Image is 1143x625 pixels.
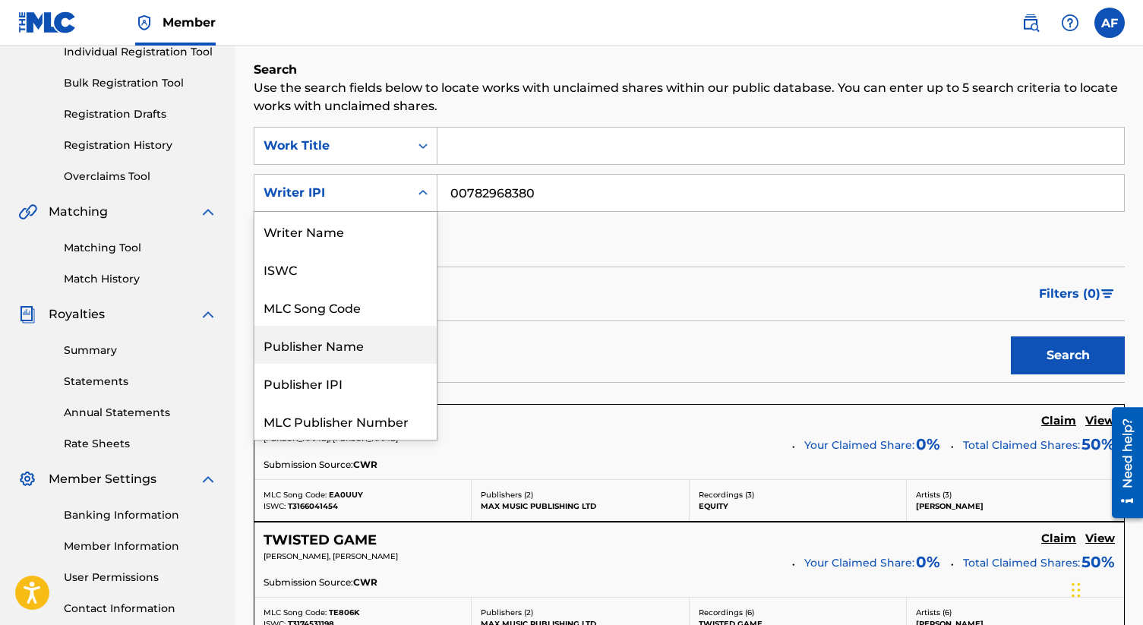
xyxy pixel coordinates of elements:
[1085,532,1115,548] a: View
[64,538,217,554] a: Member Information
[916,433,940,456] span: 0 %
[264,458,353,472] span: Submission Source:
[163,14,216,31] span: Member
[1039,285,1100,303] span: Filters ( 0 )
[199,305,217,324] img: expand
[18,203,37,221] img: Matching
[481,500,679,512] p: MAX MUSIC PUBLISHING LTD
[329,490,363,500] span: EA0UUY
[264,608,327,617] span: MLC Song Code:
[288,501,338,511] span: T3166041454
[481,489,679,500] p: Publishers ( 2 )
[64,405,217,421] a: Annual Statements
[963,556,1080,570] span: Total Claimed Shares:
[49,470,156,488] span: Member Settings
[699,489,897,500] p: Recordings ( 3 )
[64,507,217,523] a: Banking Information
[1030,275,1125,313] button: Filters (0)
[1067,552,1143,625] iframe: Chat Widget
[254,61,1125,79] h6: Search
[1081,433,1115,456] span: 50 %
[264,576,353,589] span: Submission Source:
[64,271,217,287] a: Match History
[64,342,217,358] a: Summary
[254,364,437,402] div: Publisher IPI
[916,551,940,573] span: 0 %
[49,203,108,221] span: Matching
[481,607,679,618] p: Publishers ( 2 )
[254,326,437,364] div: Publisher Name
[1055,8,1085,38] div: Help
[64,601,217,617] a: Contact Information
[264,551,398,561] span: [PERSON_NAME], [PERSON_NAME]
[64,75,217,91] a: Bulk Registration Tool
[804,437,914,453] span: Your Claimed Share:
[135,14,153,32] img: Top Rightsholder
[699,500,897,512] p: EQUITY
[264,532,377,549] h5: TWISTED GAME
[353,458,377,472] span: CWR
[264,501,286,511] span: ISWC:
[699,607,897,618] p: Recordings ( 6 )
[1061,14,1079,32] img: help
[64,106,217,122] a: Registration Drafts
[64,137,217,153] a: Registration History
[254,212,437,250] div: Writer Name
[64,374,217,390] a: Statements
[64,44,217,60] a: Individual Registration Tool
[254,127,1125,382] form: Search Form
[199,470,217,488] img: expand
[264,490,327,500] span: MLC Song Code:
[264,184,400,202] div: Writer IPI
[1094,8,1125,38] div: User Menu
[1011,336,1125,374] button: Search
[1041,414,1076,428] h5: Claim
[1085,414,1115,428] h5: View
[264,434,398,443] span: [PERSON_NAME], [PERSON_NAME]
[353,576,377,589] span: CWR
[264,137,400,155] div: Work Title
[64,570,217,586] a: User Permissions
[254,288,437,326] div: MLC Song Code
[1015,8,1046,38] a: Public Search
[804,555,914,571] span: Your Claimed Share:
[963,438,1080,452] span: Total Claimed Shares:
[1041,532,1076,546] h5: Claim
[1081,551,1115,573] span: 50 %
[64,169,217,185] a: Overclaims Tool
[49,305,105,324] span: Royalties
[916,489,1115,500] p: Artists ( 3 )
[916,607,1115,618] p: Artists ( 6 )
[1085,532,1115,546] h5: View
[1101,289,1114,298] img: filter
[916,500,1115,512] p: [PERSON_NAME]
[18,305,36,324] img: Royalties
[254,79,1125,115] p: Use the search fields below to locate works with unclaimed shares within our public database. You...
[1085,414,1115,431] a: View
[1100,402,1143,524] iframe: Resource Center
[1072,567,1081,613] div: Drag
[254,402,437,440] div: MLC Publisher Number
[64,240,217,256] a: Matching Tool
[1021,14,1040,32] img: search
[329,608,359,617] span: TE806K
[199,203,217,221] img: expand
[254,250,437,288] div: ISWC
[18,11,77,33] img: MLC Logo
[64,436,217,452] a: Rate Sheets
[18,470,36,488] img: Member Settings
